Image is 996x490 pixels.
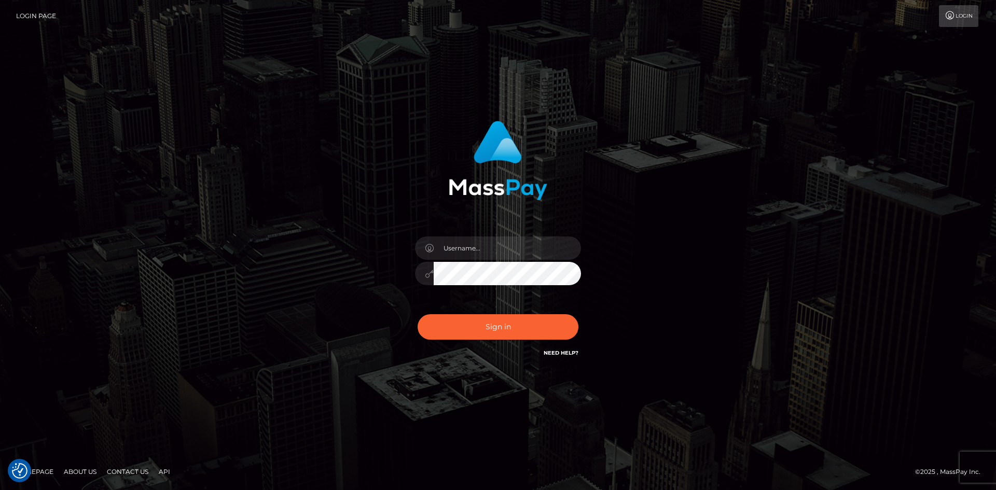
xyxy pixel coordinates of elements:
[12,463,27,479] img: Revisit consent button
[103,464,153,480] a: Contact Us
[155,464,174,480] a: API
[16,5,56,27] a: Login Page
[60,464,101,480] a: About Us
[449,121,547,200] img: MassPay Login
[11,464,58,480] a: Homepage
[915,466,988,478] div: © 2025 , MassPay Inc.
[544,349,578,356] a: Need Help?
[418,314,578,340] button: Sign in
[939,5,978,27] a: Login
[12,463,27,479] button: Consent Preferences
[434,236,581,260] input: Username...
